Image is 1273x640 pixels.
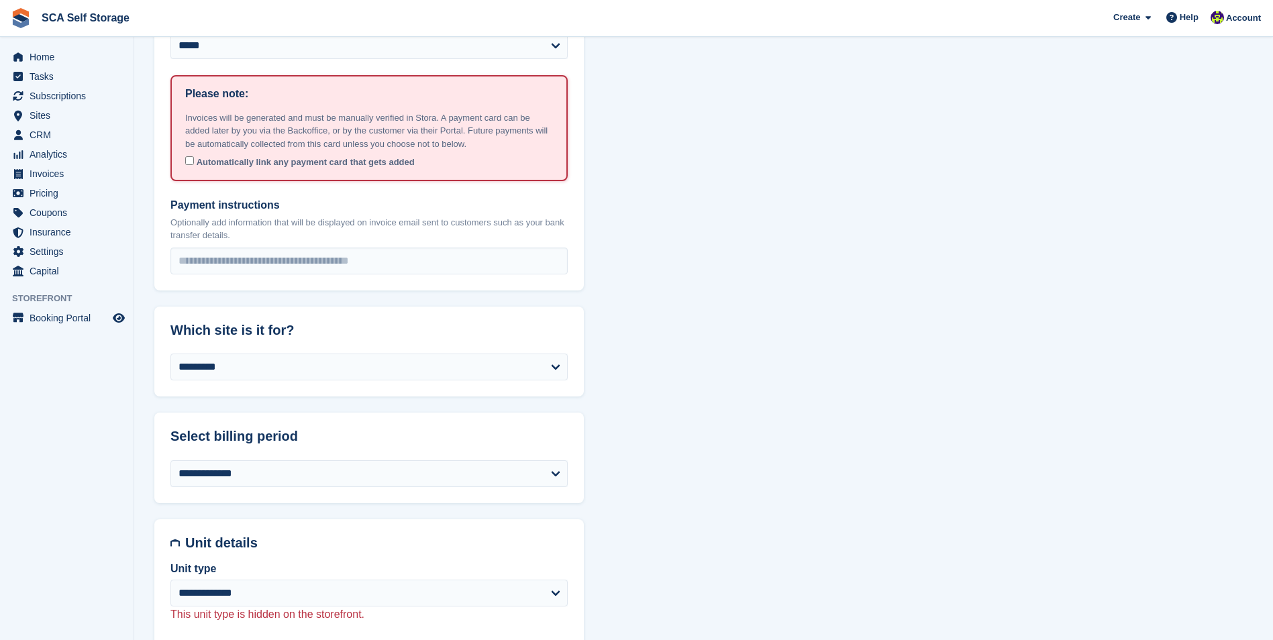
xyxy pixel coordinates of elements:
[30,87,110,105] span: Subscriptions
[197,157,415,167] span: Automatically link any payment card that gets added
[30,223,110,242] span: Insurance
[7,87,127,105] a: menu
[12,292,134,305] span: Storefront
[170,535,180,551] img: unit-details-icon-595b0c5c156355b767ba7b61e002efae458ec76ed5ec05730b8e856ff9ea34a9.svg
[170,429,568,444] h2: Select billing period
[7,145,127,164] a: menu
[30,67,110,86] span: Tasks
[1211,11,1224,24] img: Thomas Webb
[30,48,110,66] span: Home
[170,197,568,213] label: Payment instructions
[11,8,31,28] img: stora-icon-8386f47178a22dfd0bd8f6a31ec36ba5ce8667c1dd55bd0f319d3a0aa187defe.svg
[170,323,568,338] h2: Which site is it for?
[30,145,110,164] span: Analytics
[30,184,110,203] span: Pricing
[30,262,110,280] span: Capital
[30,164,110,183] span: Invoices
[170,216,568,242] p: Optionally add information that will be displayed on invoice email sent to customers such as your...
[185,111,553,151] p: Invoices will be generated and must be manually verified in Stora. A payment card can be added la...
[7,125,127,144] a: menu
[1180,11,1199,24] span: Help
[36,7,135,29] a: SCA Self Storage
[170,606,568,623] p: This unit type is hidden on the storefront.
[185,535,568,551] h2: Unit details
[7,67,127,86] a: menu
[7,309,127,327] a: menu
[7,242,127,261] a: menu
[7,203,127,222] a: menu
[30,125,110,144] span: CRM
[7,223,127,242] a: menu
[30,242,110,261] span: Settings
[7,262,127,280] a: menu
[7,48,127,66] a: menu
[30,203,110,222] span: Coupons
[30,309,110,327] span: Booking Portal
[1113,11,1140,24] span: Create
[1226,11,1261,25] span: Account
[185,86,248,102] h1: Please note:
[30,106,110,125] span: Sites
[7,184,127,203] a: menu
[111,310,127,326] a: Preview store
[170,561,568,577] label: Unit type
[7,106,127,125] a: menu
[7,164,127,183] a: menu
